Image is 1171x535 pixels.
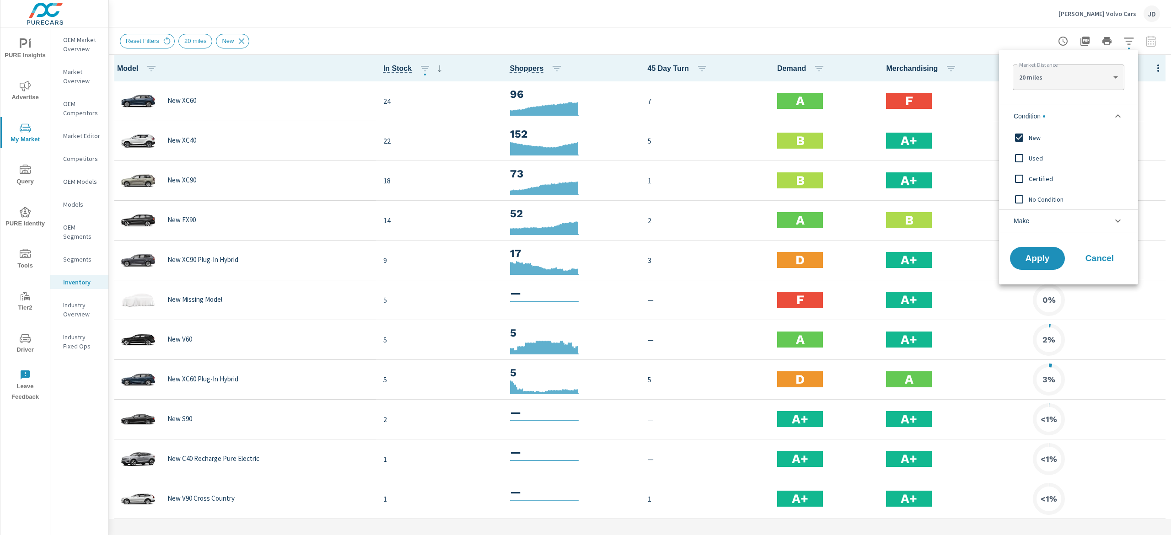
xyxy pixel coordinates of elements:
[1013,68,1124,86] div: 20 miles
[1029,153,1129,164] span: Used
[1019,254,1056,262] span: Apply
[1014,210,1029,232] span: Make
[999,127,1136,148] div: New
[999,189,1136,209] div: No Condition
[1014,105,1045,127] span: Condition
[1029,173,1129,184] span: Certified
[1072,247,1127,270] button: Cancel
[1081,254,1118,262] span: Cancel
[1019,73,1109,81] p: 20 miles
[999,168,1136,189] div: Certified
[999,101,1138,236] ul: filter options
[1029,194,1129,205] span: No Condition
[1029,132,1129,143] span: New
[1010,247,1065,270] button: Apply
[999,148,1136,168] div: Used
